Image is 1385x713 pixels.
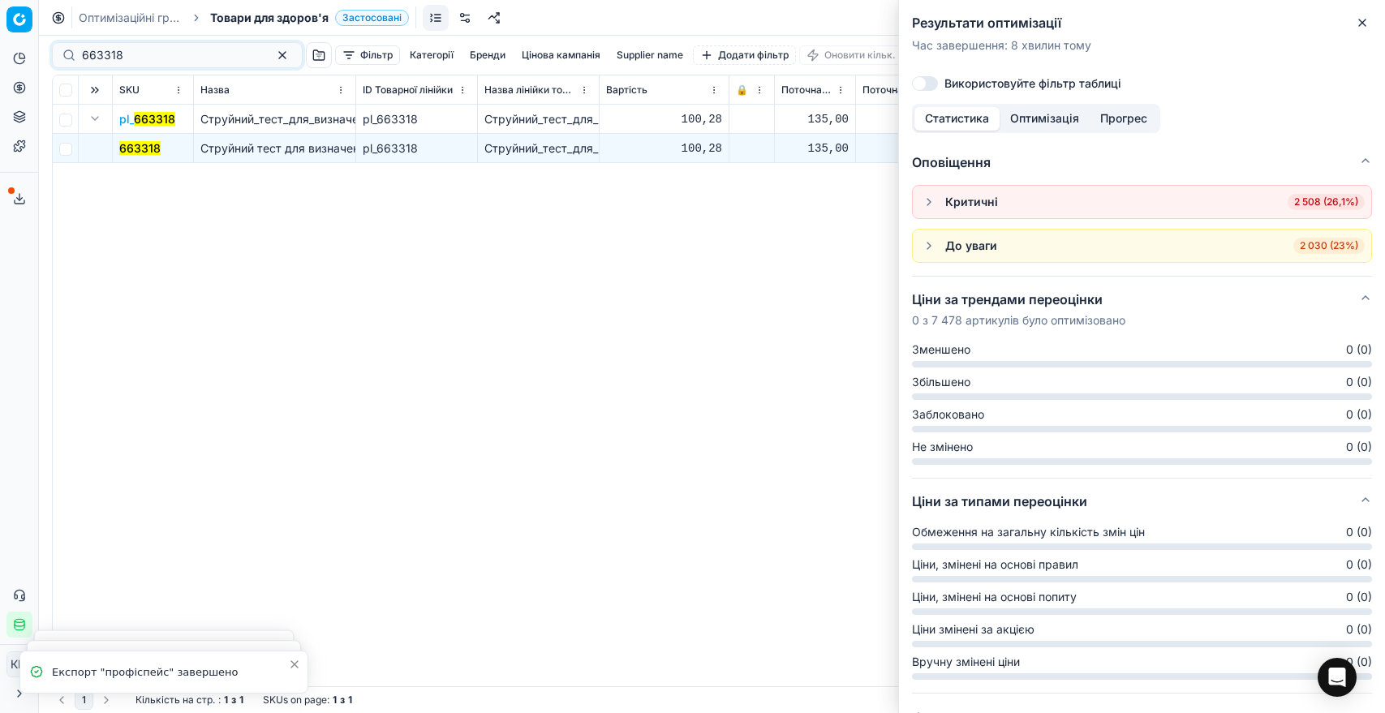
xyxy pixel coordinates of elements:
[1000,107,1090,131] button: Оптимізація
[210,10,409,26] span: Товари для здоров'яЗастосовані
[335,10,409,26] span: Застосовані
[97,690,116,710] button: Go to next page
[606,140,722,157] div: 100,28
[912,439,973,455] span: Не змінено
[606,84,647,97] span: Вартість
[912,479,1372,524] button: Ціни за типами переоцінки
[224,694,228,707] strong: 1
[912,524,1145,540] span: Обмеження на загальну кількість змін цін
[912,556,1078,573] span: Ціни, змінені на основі правил
[285,655,304,674] button: Close toast
[239,694,243,707] strong: 1
[912,312,1125,329] p: 0 з 7 478 артикулів було оптимізовано
[1346,439,1372,455] span: 0 (0)
[1346,621,1372,638] span: 0 (0)
[119,111,175,127] span: pl_
[119,84,140,97] span: SKU
[231,694,236,707] strong: з
[79,10,183,26] a: Оптимізаційні групи
[75,690,93,710] button: 1
[1346,341,1372,358] span: 0 (0)
[862,84,954,97] span: Поточна промо ціна
[52,664,288,681] div: Експорт "профіспейс" завершено
[119,141,161,155] mark: 663318
[85,109,105,128] button: Expand
[781,140,849,157] div: 135,00
[912,290,1125,309] h5: Ціни за трендами переоцінки
[912,13,1372,32] h2: Результати оптимізації
[736,84,748,97] span: 🔒
[210,10,329,26] span: Товари для здоров'я
[200,141,517,155] span: Струйний тест для визначення вагітності MamaTest 1 шт.
[119,140,161,157] button: 663318
[1346,589,1372,605] span: 0 (0)
[912,589,1077,605] span: Ціни, змінені на основі попиту
[912,341,1372,478] div: Ціни за трендами переоцінки0 з 7 478 артикулів було оптимізовано
[135,694,243,707] div: :
[944,78,1121,89] label: Використовуйте фільтр таблиці
[862,111,970,127] div: 135,00
[912,185,1372,276] div: Оповіщення
[363,84,453,97] span: ID Товарної лінійки
[1090,107,1158,131] button: Прогрес
[52,690,116,710] nav: pagination
[606,111,722,127] div: 100,28
[1318,658,1357,697] div: Open Intercom Messenger
[363,111,471,127] div: pl_663318
[263,694,329,707] span: SKUs on page :
[912,277,1372,341] button: Ціни за трендами переоцінки0 з 7 478 артикулів було оптимізовано
[781,84,832,97] span: Поточна ціна
[348,694,352,707] strong: 1
[1293,238,1365,254] span: 2 030 (23%)
[693,45,796,65] button: Додати фільтр
[200,112,527,126] span: Струйний_тест_для_визначення_вагітності_MamaTest_1_шт.
[52,690,71,710] button: Go to previous page
[912,341,970,358] span: Зменшено
[610,45,690,65] button: Supplier name
[912,654,1020,670] span: Вручну змінені ціни
[335,45,400,65] button: Фільтр
[484,84,576,97] span: Назва лінійки товарів
[135,694,215,707] span: Кількість на стр.
[912,621,1034,638] span: Ціни змінені за акцією
[79,10,409,26] nav: breadcrumb
[781,111,849,127] div: 135,00
[6,651,32,677] button: КM
[912,37,1372,54] p: Час завершення : 8 хвилин тому
[484,140,592,157] div: Струйний_тест_для_визначення_вагітності_MamaTest_1_шт.
[945,238,997,254] div: До уваги
[912,406,984,423] span: Заблоковано
[912,140,1372,185] button: Оповіщення
[1346,374,1372,390] span: 0 (0)
[333,694,337,707] strong: 1
[912,524,1372,693] div: Ціни за типами переоцінки
[1346,406,1372,423] span: 0 (0)
[85,80,105,100] button: Expand all
[799,45,903,65] button: Оновити кільк.
[862,140,970,157] div: 135,00
[134,112,175,126] mark: 663318
[7,652,32,676] span: КM
[200,84,230,97] span: Назва
[403,45,460,65] button: Категорії
[515,45,607,65] button: Цінова кампанія
[463,45,512,65] button: Бренди
[945,194,998,210] div: Критичні
[1346,654,1372,670] span: 0 (0)
[82,47,260,63] input: Пошук по SKU або назві
[363,140,471,157] div: pl_663318
[119,111,175,127] button: pl_663318
[484,111,592,127] div: Струйний_тест_для_визначення_вагітності_MamaTest_1_шт.
[1288,194,1365,210] span: 2 508 (26,1%)
[340,694,345,707] strong: з
[1346,524,1372,540] span: 0 (0)
[914,107,1000,131] button: Статистика
[912,374,970,390] span: Збільшено
[1346,556,1372,573] span: 0 (0)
